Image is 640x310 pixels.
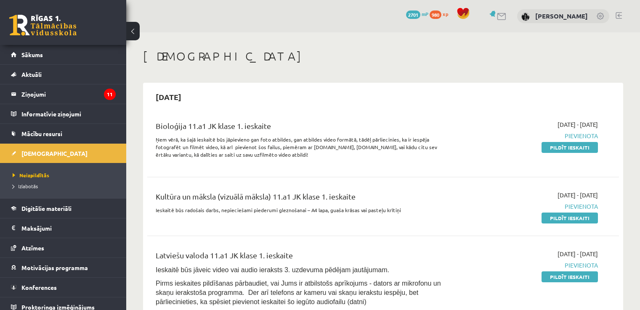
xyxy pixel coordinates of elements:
span: Neizpildītās [13,172,49,179]
a: Ziņojumi11 [11,84,116,104]
span: Atzīmes [21,244,44,252]
img: Sofija Bortņikova [521,13,530,21]
a: 980 xp [430,11,452,17]
div: Latviešu valoda 11.a1 JK klase 1. ieskaite [156,250,446,265]
a: 2701 mP [406,11,428,17]
a: Pildīt ieskaiti [542,213,598,223]
h1: [DEMOGRAPHIC_DATA] [143,49,623,63]
span: Pievienota [459,131,598,140]
a: Motivācijas programma [11,258,116,277]
p: Ieskaitē būs radošais darbs, nepieciešami piederumi gleznošanai – A4 lapa, guaša krāsas vai paste... [156,206,446,214]
span: Pirms ieskaites pildīšanas pārbaudiet, vai Jums ir atbilstošs aprīkojums - dators ar mikrofonu un... [156,280,441,305]
i: 11 [104,89,116,100]
span: xp [443,11,448,17]
a: Digitālie materiāli [11,199,116,218]
a: Izlabotās [13,182,118,190]
span: Izlabotās [13,183,38,189]
a: Atzīmes [11,238,116,257]
a: Pildīt ieskaiti [542,271,598,282]
legend: Ziņojumi [21,84,116,104]
span: 2701 [406,11,420,19]
legend: Informatīvie ziņojumi [21,104,116,123]
div: Kultūra un māksla (vizuālā māksla) 11.a1 JK klase 1. ieskaite [156,191,446,206]
a: Maksājumi [11,218,116,238]
span: Aktuāli [21,71,42,78]
a: [DEMOGRAPHIC_DATA] [11,144,116,163]
legend: Maksājumi [21,218,116,238]
span: Motivācijas programma [21,264,88,271]
a: Aktuāli [11,65,116,84]
span: Pievienota [459,261,598,270]
span: [DATE] - [DATE] [558,250,598,258]
a: Neizpildītās [13,171,118,179]
span: Digitālie materiāli [21,205,72,212]
div: Bioloģija 11.a1 JK klase 1. ieskaite [156,120,446,136]
span: [DATE] - [DATE] [558,191,598,200]
a: [PERSON_NAME] [535,12,588,20]
span: Sākums [21,51,43,58]
span: [DATE] - [DATE] [558,120,598,129]
a: Rīgas 1. Tālmācības vidusskola [9,15,77,36]
p: Ņem vērā, ka šajā ieskaitē būs jāpievieno gan foto atbildes, gan atbildes video formātā, tādēļ pā... [156,136,446,158]
a: Konferences [11,278,116,297]
a: Informatīvie ziņojumi [11,104,116,123]
span: Pievienota [459,202,598,211]
span: mP [422,11,428,17]
span: [DEMOGRAPHIC_DATA] [21,150,88,157]
span: Mācību resursi [21,130,62,137]
span: Ieskaitē būs jāveic video vai audio ieraksts 3. uzdevuma pēdējam jautājumam. [156,266,389,273]
a: Sākums [11,45,116,64]
a: Pildīt ieskaiti [542,142,598,153]
h2: [DATE] [147,87,190,107]
a: Mācību resursi [11,124,116,143]
span: 980 [430,11,441,19]
span: Konferences [21,284,57,291]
